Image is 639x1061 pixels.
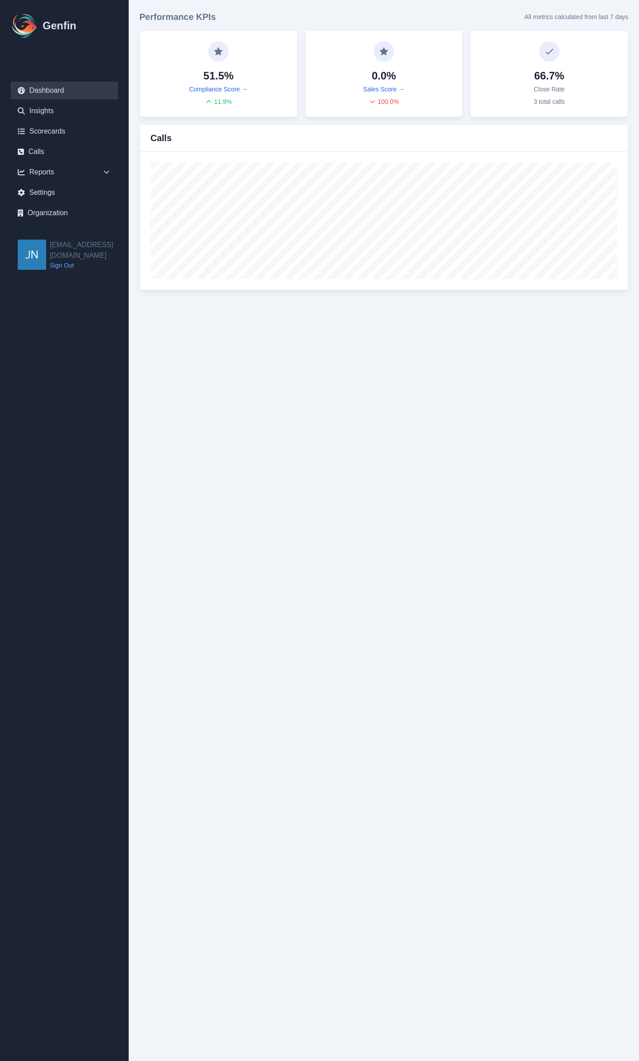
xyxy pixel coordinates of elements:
h4: 66.7% [534,69,564,83]
a: Organization [11,204,118,222]
h4: 0.0% [372,69,396,83]
h2: [EMAIL_ADDRESS][DOMAIN_NAME] [50,240,129,261]
a: Compliance Score → [189,85,248,94]
div: Reports [11,163,118,181]
p: Close Rate [534,85,564,94]
a: Sales Score → [363,85,404,94]
a: Calls [11,143,118,161]
img: Logo [11,12,39,40]
a: Sign Out [50,261,129,270]
div: 100.0 % [369,97,399,106]
p: All metrics calculated from last 7 days [525,12,628,21]
p: 3 total calls [534,97,565,106]
a: Scorecards [11,122,118,140]
div: 11.9 % [205,97,232,106]
a: Dashboard [11,82,118,99]
h3: Calls [150,132,172,144]
a: Settings [11,184,118,201]
a: Insights [11,102,118,120]
h3: Performance KPIs [139,11,216,23]
h1: Genfin [43,19,76,33]
img: jnewbrough@aadirect.com [18,240,46,270]
h4: 51.5% [203,69,233,83]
